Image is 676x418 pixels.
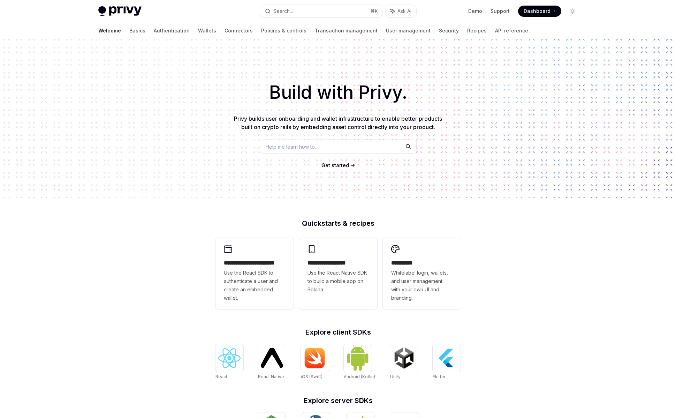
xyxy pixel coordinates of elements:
[215,374,227,379] span: React
[299,238,377,309] a: **** **** **** ***Use the React Native SDK to build a mobile app on Solana.
[258,344,286,380] a: React NativeReact Native
[234,115,442,130] span: Privy builds user onboarding and wallet infrastructure to enable better products built on crypto ...
[347,345,369,371] img: Android (Kotlin)
[301,374,322,379] span: iOS (Swift)
[371,8,378,14] span: ⌘ K
[386,5,416,17] button: Ask AI
[215,220,461,227] h2: Quickstarts & recipes
[518,6,561,17] a: Dashboard
[391,269,453,302] span: Whitelabel login, wallets, and user management with your own UI and branding.
[215,397,461,404] h2: Explore server SDKs
[215,329,461,336] h2: Explore client SDKs
[491,8,510,15] a: Support
[266,143,319,150] span: Help me learn how to…
[468,8,482,15] a: Demo
[524,8,550,15] span: Dashboard
[390,344,418,380] a: UnityUnity
[433,344,461,380] a: FlutterFlutter
[321,162,349,168] span: Get started
[321,162,349,169] a: Get started
[198,22,216,39] a: Wallets
[224,269,285,302] span: Use the React SDK to authenticate a user and create an embedded wallet.
[495,22,528,39] a: API reference
[98,22,121,39] a: Welcome
[261,348,283,368] img: React Native
[129,22,145,39] a: Basics
[225,22,253,39] a: Connectors
[433,374,446,379] span: Flutter
[315,22,378,39] a: Transaction management
[439,22,459,39] a: Security
[386,22,431,39] a: User management
[154,22,190,39] a: Authentication
[260,5,382,17] button: Search...⌘K
[344,344,375,380] a: Android (Kotlin)Android (Kotlin)
[567,6,578,17] button: Toggle dark mode
[273,7,293,15] div: Search...
[218,348,241,368] img: React
[261,22,306,39] a: Policies & controls
[258,374,284,379] span: React Native
[393,347,415,369] img: Unity
[467,22,487,39] a: Recipes
[397,8,411,15] span: Ask AI
[435,347,458,369] img: Flutter
[307,269,369,294] span: Use the React Native SDK to build a mobile app on Solana.
[304,348,326,368] img: iOS (Swift)
[390,374,401,379] span: Unity
[98,6,142,16] img: light logo
[383,238,461,309] a: **** *****Whitelabel login, wallets, and user management with your own UI and branding.
[301,344,329,380] a: iOS (Swift)iOS (Swift)
[215,344,243,380] a: ReactReact
[344,374,375,379] span: Android (Kotlin)
[11,79,665,106] h1: Build with Privy.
